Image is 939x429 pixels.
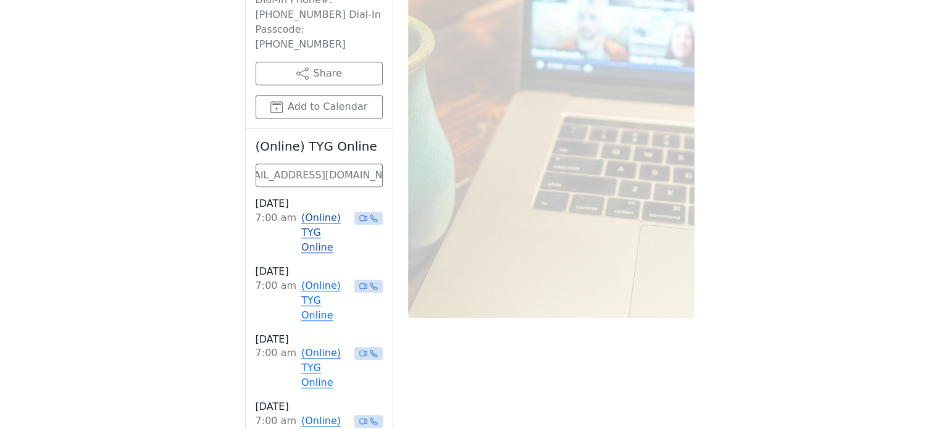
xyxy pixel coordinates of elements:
[256,278,296,323] div: 7:00 AM
[256,400,383,414] h3: [DATE]
[256,95,383,119] button: Add to Calendar
[256,62,383,85] button: Share
[256,265,383,278] h3: [DATE]
[256,210,296,255] div: 7:00 AM
[256,139,383,154] h2: (Online) TYG Online
[301,346,349,390] a: (Online) TYG Online
[256,197,383,210] h3: [DATE]
[256,333,383,346] h3: [DATE]
[256,164,383,187] a: [EMAIL_ADDRESS][DOMAIN_NAME]
[301,210,349,255] a: (Online) TYG Online
[301,278,349,323] a: (Online) TYG Online
[256,346,296,390] div: 7:00 AM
